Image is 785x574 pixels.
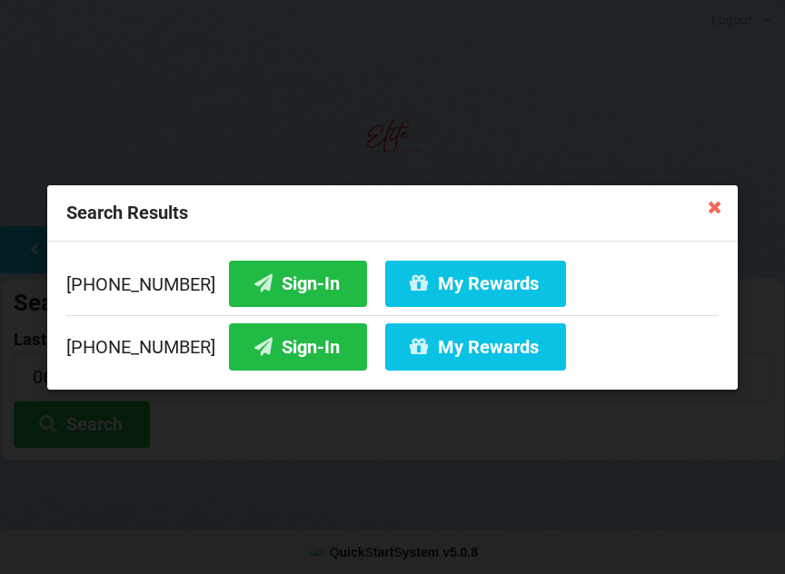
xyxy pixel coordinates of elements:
button: Sign-In [229,260,367,306]
button: My Rewards [385,323,566,370]
button: My Rewards [385,260,566,306]
div: Search Results [47,185,738,242]
button: Sign-In [229,323,367,370]
div: [PHONE_NUMBER] [66,260,719,314]
div: [PHONE_NUMBER] [66,314,719,370]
